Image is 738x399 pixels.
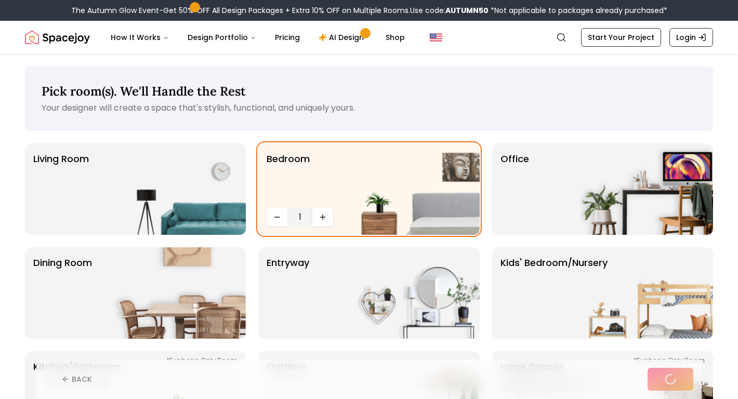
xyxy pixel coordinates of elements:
p: Bedroom [267,152,310,204]
button: Decrease quantity [267,208,287,227]
nav: Main [102,27,413,48]
nav: Global [25,21,713,54]
span: Use code: [410,5,489,16]
a: Login [669,28,713,47]
p: Dining Room [33,256,92,330]
span: Pick room(s). We'll Handle the Rest [42,83,246,99]
img: Living Room [113,143,246,235]
p: Living Room [33,152,89,227]
img: Spacejoy Logo [25,27,90,48]
button: How It Works [102,27,177,48]
p: Your designer will create a space that's stylish, functional, and uniquely yours. [42,102,696,114]
span: 1 [292,211,308,223]
img: Kids' Bedroom/Nursery [580,247,713,339]
img: Dining Room [113,247,246,339]
span: *Not applicable to packages already purchased* [489,5,667,16]
a: AI Design [310,27,375,48]
p: entryway [267,256,309,330]
p: Office [500,152,529,227]
a: Pricing [267,27,308,48]
img: United States [430,31,442,44]
img: Bedroom [347,143,480,235]
button: Increase quantity [312,208,333,227]
p: Kids' Bedroom/Nursery [500,256,608,330]
a: Spacejoy [25,27,90,48]
img: Office [580,143,713,235]
img: entryway [347,247,480,339]
div: The Autumn Glow Event-Get 50% OFF All Design Packages + Extra 10% OFF on Multiple Rooms. [71,5,667,16]
a: Start Your Project [581,28,661,47]
button: Design Portfolio [179,27,265,48]
b: AUTUMN50 [445,5,489,16]
a: Shop [377,27,413,48]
